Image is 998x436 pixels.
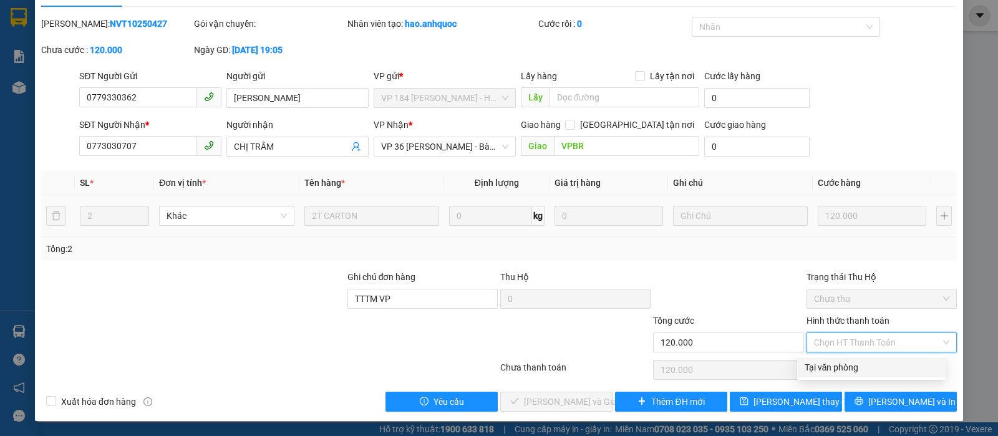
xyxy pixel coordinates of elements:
button: exclamation-circleYêu cầu [385,392,498,412]
div: Tại văn phòng [805,361,938,374]
div: Người gửi [226,69,369,83]
button: check[PERSON_NAME] và Giao hàng [500,392,613,412]
span: Chọn HT Thanh Toán [814,333,949,352]
span: Tên hàng [304,178,345,188]
div: Tổng: 2 [46,242,386,256]
span: Giao [521,136,554,156]
input: Ghi chú đơn hàng [347,289,498,309]
button: plusThêm ĐH mới [615,392,727,412]
span: SL [80,178,90,188]
b: [DATE] 19:05 [232,45,283,55]
span: Đơn vị tính [159,178,206,188]
input: Ghi Chú [673,206,808,226]
div: [PERSON_NAME]: [41,17,191,31]
span: Giá trị hàng [555,178,601,188]
input: Cước lấy hàng [704,88,810,108]
span: [PERSON_NAME] thay đổi [753,395,853,409]
span: Lấy hàng [521,71,557,81]
span: exclamation-circle [420,397,429,407]
span: [PERSON_NAME] và In [868,395,956,409]
div: Chưa cước : [41,43,191,57]
input: VD: Bàn, Ghế [304,206,439,226]
div: Cước rồi : [538,17,689,31]
input: Dọc đường [550,87,700,107]
button: printer[PERSON_NAME] và In [845,392,957,412]
div: Gói vận chuyển: [194,17,344,31]
label: Ghi chú đơn hàng [347,272,416,282]
span: Xuất hóa đơn hàng [56,395,141,409]
div: Trạng thái Thu Hộ [807,270,957,284]
span: kg [532,206,545,226]
div: SĐT Người Nhận [79,118,221,132]
input: Cước giao hàng [704,137,810,157]
div: Chưa thanh toán [499,361,652,382]
span: VP Nhận [374,120,409,130]
span: phone [204,140,214,150]
span: save [740,397,748,407]
span: VP 184 Nguyễn Văn Trỗi - HCM [381,89,508,107]
span: Cước hàng [818,178,861,188]
label: Hình thức thanh toán [807,316,889,326]
b: NVT10250427 [110,19,167,29]
b: 0 [577,19,582,29]
input: Dọc đường [554,136,700,156]
span: Giao hàng [521,120,561,130]
b: hao.anhquoc [405,19,457,29]
span: plus [637,397,646,407]
div: VP gửi [374,69,516,83]
label: Cước giao hàng [704,120,766,130]
th: Ghi chú [668,171,813,195]
span: Lấy [521,87,550,107]
div: SĐT Người Gửi [79,69,221,83]
input: 0 [818,206,926,226]
button: delete [46,206,66,226]
button: plus [936,206,952,226]
span: Định lượng [475,178,519,188]
div: Ngày GD: [194,43,344,57]
span: Yêu cầu [434,395,464,409]
span: Thu Hộ [500,272,529,282]
span: user-add [351,142,361,152]
label: Cước lấy hàng [704,71,760,81]
span: Lấy tận nơi [645,69,699,83]
div: Người nhận [226,118,369,132]
span: phone [204,92,214,102]
span: info-circle [143,397,152,406]
button: save[PERSON_NAME] thay đổi [730,392,842,412]
span: Thêm ĐH mới [651,395,704,409]
span: Khác [167,206,286,225]
span: [GEOGRAPHIC_DATA] tận nơi [575,118,699,132]
span: VP 36 Lê Thành Duy - Bà Rịa [381,137,508,156]
span: Chưa thu [814,289,949,308]
input: 0 [555,206,663,226]
div: Nhân viên tạo: [347,17,536,31]
span: printer [855,397,863,407]
span: Tổng cước [653,316,694,326]
b: 120.000 [90,45,122,55]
